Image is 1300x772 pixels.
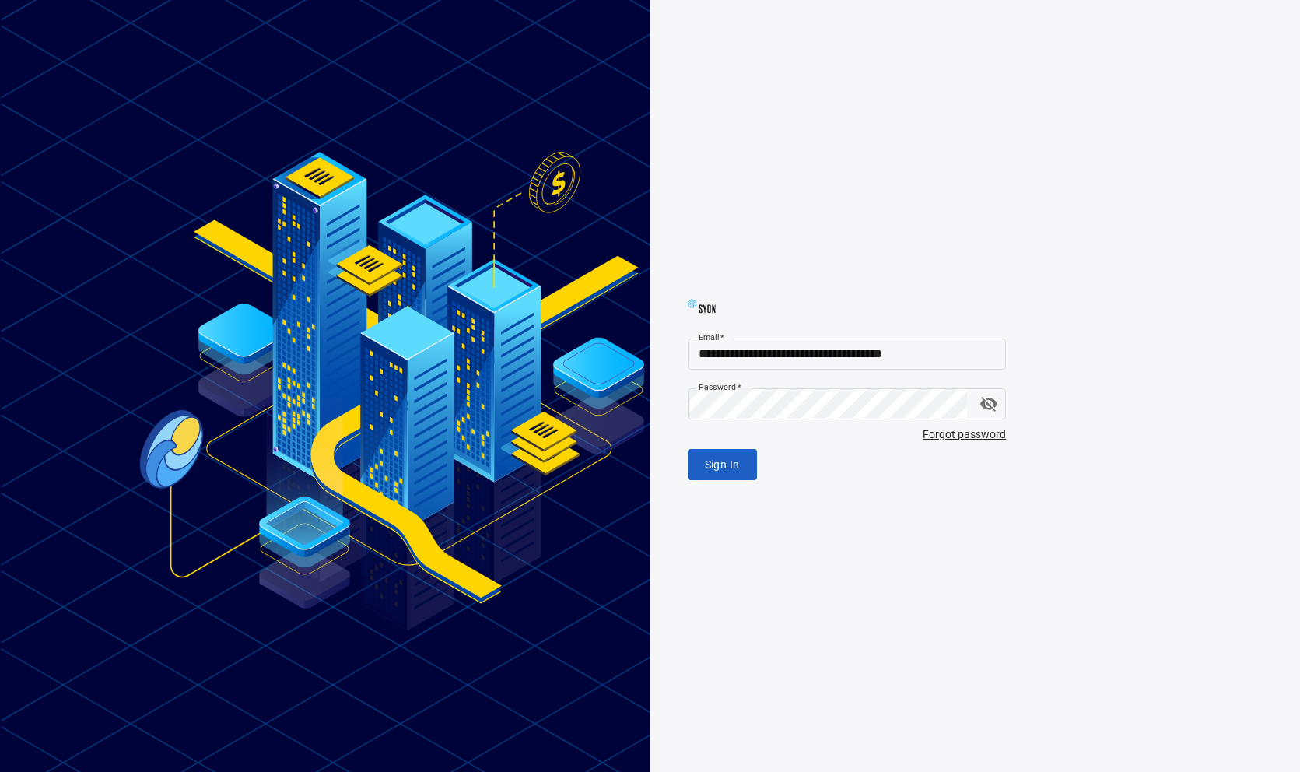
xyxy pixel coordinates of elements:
[973,388,1004,419] button: toggle password visibility
[688,449,757,481] button: Sign In
[705,455,740,475] span: Sign In
[699,332,724,343] label: Email
[688,426,1007,443] span: Forgot password
[688,292,716,320] img: updated-_k4QCCGx.png
[699,381,741,393] label: Password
